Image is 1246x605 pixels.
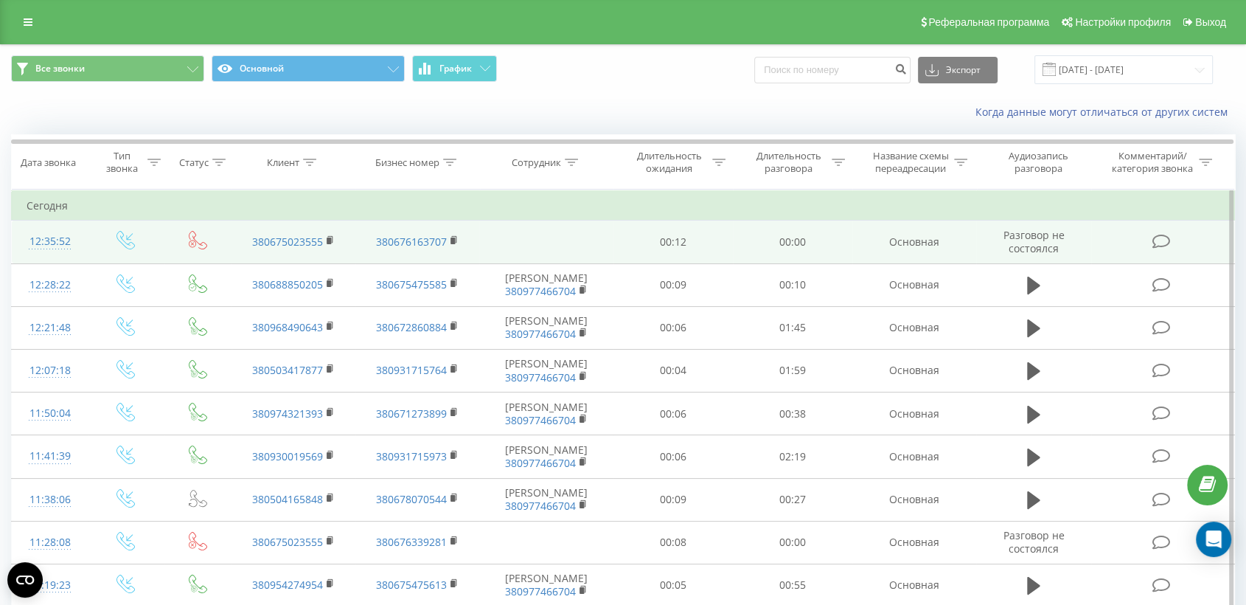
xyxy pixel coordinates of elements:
td: 00:12 [613,221,733,263]
div: 12:21:48 [27,314,73,342]
td: Основная [852,306,976,349]
td: Основная [852,521,976,564]
td: Основная [852,478,976,521]
div: 11:50:04 [27,399,73,428]
div: 12:07:18 [27,356,73,385]
div: Сотрудник [512,156,561,169]
td: Основная [852,393,976,435]
td: 00:00 [733,521,852,564]
td: 02:19 [733,435,852,478]
td: 00:09 [613,478,733,521]
td: 00:00 [733,221,852,263]
td: [PERSON_NAME] [479,263,613,306]
td: [PERSON_NAME] [479,393,613,435]
a: 380974321393 [252,407,323,421]
div: Название схемы переадресации [871,150,950,175]
td: 01:59 [733,349,852,392]
a: 380676163707 [376,235,447,249]
td: Основная [852,263,976,306]
div: Длительность ожидания [630,150,709,175]
div: Комментарий/категория звонка [1109,150,1195,175]
td: 00:06 [613,306,733,349]
a: 380977466704 [505,370,576,384]
td: 00:10 [733,263,852,306]
span: Разговор не состоялся [1003,228,1064,255]
span: Выход [1195,16,1226,28]
a: 380671273899 [376,407,447,421]
span: Все звонки [35,63,85,75]
div: Бизнес номер [375,156,439,169]
td: 00:06 [613,393,733,435]
td: [PERSON_NAME] [479,306,613,349]
a: 380954274954 [252,578,323,592]
a: 380678070544 [376,492,447,506]
td: [PERSON_NAME] [479,349,613,392]
a: 380675023555 [252,235,323,249]
td: Основная [852,435,976,478]
a: 380675475585 [376,277,447,291]
button: Все звонки [11,55,204,82]
div: Статус [179,156,209,169]
div: 11:28:08 [27,528,73,557]
a: 380930019569 [252,449,323,463]
div: 11:19:23 [27,571,73,600]
a: 380977466704 [505,584,576,598]
button: Основной [212,55,405,82]
td: 01:45 [733,306,852,349]
div: Дата звонка [21,156,76,169]
td: 00:09 [613,263,733,306]
a: 380977466704 [505,284,576,298]
div: 12:35:52 [27,227,73,256]
a: 380968490643 [252,320,323,334]
td: 00:08 [613,521,733,564]
div: Аудиозапись разговора [991,150,1087,175]
a: 380504165848 [252,492,323,506]
td: Основная [852,349,976,392]
td: 00:06 [613,435,733,478]
td: 00:27 [733,478,852,521]
a: 380672860884 [376,320,447,334]
div: Тип звонка [101,150,144,175]
td: 00:04 [613,349,733,392]
div: 12:28:22 [27,271,73,300]
button: Open CMP widget [7,562,43,598]
span: График [439,63,472,74]
span: Настройки профиля [1075,16,1171,28]
a: 380977466704 [505,413,576,427]
input: Поиск по номеру [754,57,911,83]
a: 380931715973 [376,449,447,463]
a: 380977466704 [505,456,576,470]
a: 380931715764 [376,363,447,377]
button: График [412,55,497,82]
a: 380676339281 [376,535,447,549]
button: Экспорт [918,57,998,83]
span: Разговор не состоялся [1003,528,1064,556]
div: 11:41:39 [27,442,73,471]
a: 380977466704 [505,499,576,513]
a: 380688850205 [252,277,323,291]
a: 380503417877 [252,363,323,377]
span: Реферальная программа [928,16,1049,28]
td: Сегодня [12,191,1235,221]
td: Основная [852,221,976,263]
td: [PERSON_NAME] [479,478,613,521]
a: Когда данные могут отличаться от других систем [975,105,1235,119]
div: Клиент [267,156,299,169]
a: 380977466704 [505,327,576,341]
div: Длительность разговора [749,150,828,175]
a: 380675023555 [252,535,323,549]
td: [PERSON_NAME] [479,435,613,478]
td: 00:38 [733,393,852,435]
div: Open Intercom Messenger [1196,522,1231,557]
a: 380675475613 [376,578,447,592]
div: 11:38:06 [27,485,73,514]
